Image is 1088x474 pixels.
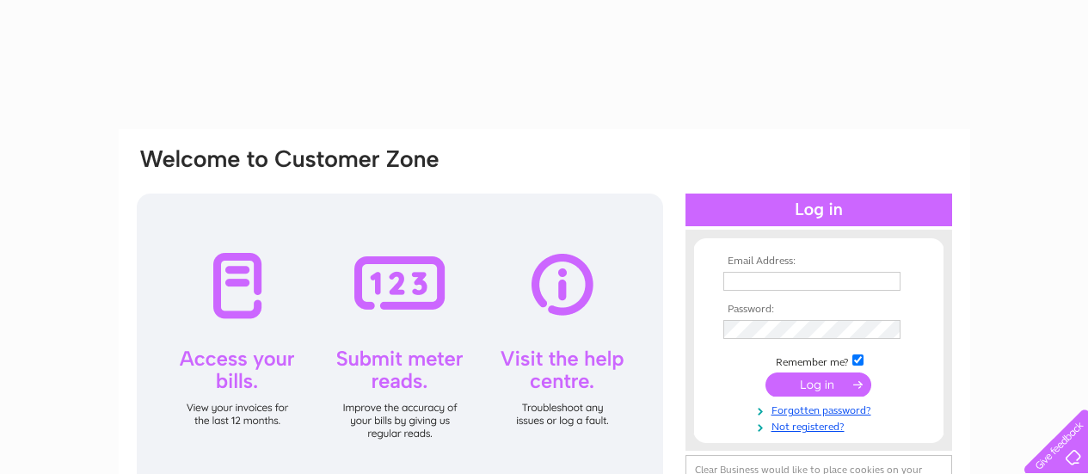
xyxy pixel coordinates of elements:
th: Email Address: [719,255,919,268]
input: Submit [765,372,871,397]
th: Password: [719,304,919,316]
td: Remember me? [719,352,919,369]
a: Not registered? [723,417,919,434]
a: Forgotten password? [723,401,919,417]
